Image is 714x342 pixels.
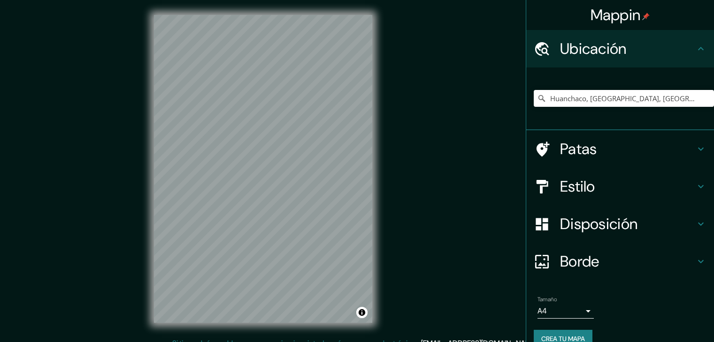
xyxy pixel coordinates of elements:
font: Tamaño [537,296,557,303]
font: Ubicación [560,39,627,59]
canvas: Mapa [154,15,372,323]
input: Elige tu ciudad o zona [534,90,714,107]
img: pin-icon.png [642,13,650,20]
font: Estilo [560,177,595,196]
font: Mappin [591,5,641,25]
font: Borde [560,252,599,271]
div: Estilo [526,168,714,205]
div: Borde [526,243,714,280]
div: Patas [526,130,714,168]
div: Disposición [526,205,714,243]
button: Activar o desactivar atribución [356,307,368,318]
div: Ubicación [526,30,714,67]
font: A4 [537,306,547,316]
div: A4 [537,304,594,319]
font: Disposición [560,214,637,234]
font: Patas [560,139,597,159]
